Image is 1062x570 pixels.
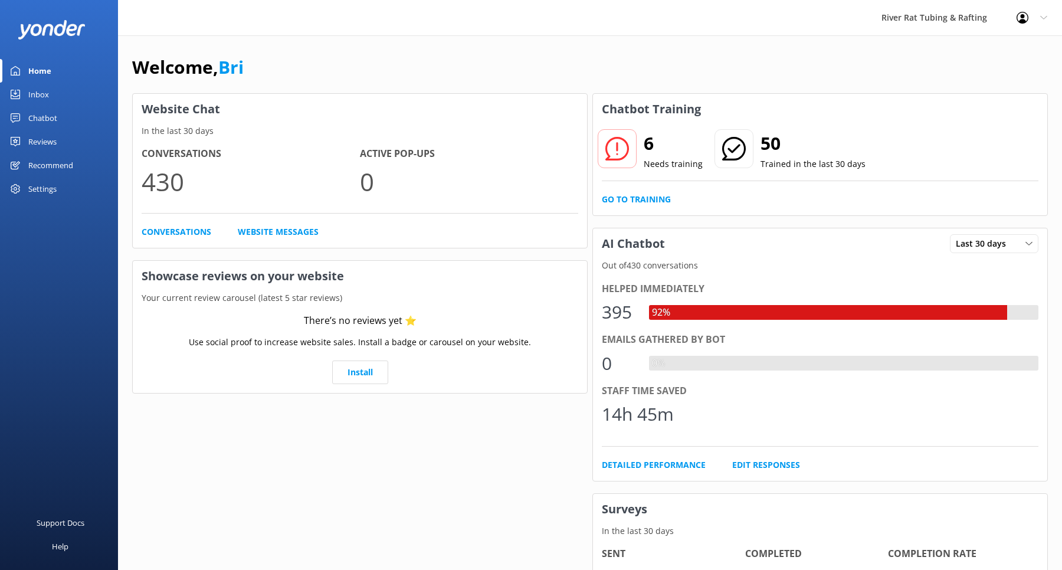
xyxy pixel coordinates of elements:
[593,94,710,125] h3: Chatbot Training
[28,177,57,201] div: Settings
[28,130,57,153] div: Reviews
[649,356,668,371] div: 0%
[18,20,86,40] img: yonder-white-logo.png
[761,158,866,171] p: Trained in the last 30 days
[593,494,1047,525] h3: Surveys
[602,349,637,378] div: 0
[732,458,800,471] a: Edit Responses
[304,313,417,329] div: There’s no reviews yet ⭐
[332,361,388,384] a: Install
[602,298,637,326] div: 395
[142,146,360,162] h4: Conversations
[602,193,671,206] a: Go to Training
[133,94,587,125] h3: Website Chat
[602,546,745,562] h4: Sent
[28,153,73,177] div: Recommend
[745,546,889,562] h4: Completed
[602,384,1038,399] div: Staff time saved
[28,106,57,130] div: Chatbot
[644,158,703,171] p: Needs training
[218,55,244,79] a: Bri
[28,59,51,83] div: Home
[142,162,360,201] p: 430
[593,228,674,259] h3: AI Chatbot
[133,291,587,304] p: Your current review carousel (latest 5 star reviews)
[602,400,674,428] div: 14h 45m
[602,458,706,471] a: Detailed Performance
[593,259,1047,272] p: Out of 430 conversations
[52,535,68,558] div: Help
[133,125,587,137] p: In the last 30 days
[189,336,531,349] p: Use social proof to increase website sales. Install a badge or carousel on your website.
[956,237,1013,250] span: Last 30 days
[649,305,673,320] div: 92%
[133,261,587,291] h3: Showcase reviews on your website
[360,162,578,201] p: 0
[602,332,1038,348] div: Emails gathered by bot
[644,129,703,158] h2: 6
[142,225,211,238] a: Conversations
[888,546,1031,562] h4: Completion Rate
[238,225,319,238] a: Website Messages
[132,53,244,81] h1: Welcome,
[360,146,578,162] h4: Active Pop-ups
[593,525,1047,538] p: In the last 30 days
[28,83,49,106] div: Inbox
[37,511,84,535] div: Support Docs
[602,281,1038,297] div: Helped immediately
[761,129,866,158] h2: 50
